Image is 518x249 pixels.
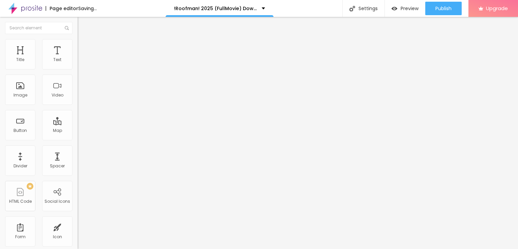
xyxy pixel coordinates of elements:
div: Page editor [46,6,78,11]
span: Upgrade [486,5,508,11]
div: Divider [13,164,27,168]
div: Text [53,57,61,62]
div: Spacer [50,164,65,168]
div: Button [13,128,27,133]
div: Saving... [78,6,97,11]
p: !Roofman! 2025 (FullMovie) Download Mp4moviez 1080p, 720p, 480p & HD English/Hindi [174,6,257,11]
iframe: Editor [78,17,518,249]
div: HTML Code [9,199,32,204]
div: Video [52,93,63,98]
div: Form [15,234,26,239]
div: Icon [53,234,62,239]
div: Title [16,57,24,62]
input: Search element [5,22,73,34]
img: view-1.svg [392,6,397,11]
div: Map [53,128,62,133]
img: Icone [65,26,69,30]
div: Social Icons [45,199,70,204]
span: Preview [401,6,419,11]
span: Publish [435,6,452,11]
div: Image [13,93,27,98]
button: Publish [425,2,462,15]
button: Preview [385,2,425,15]
img: Icone [349,6,355,11]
